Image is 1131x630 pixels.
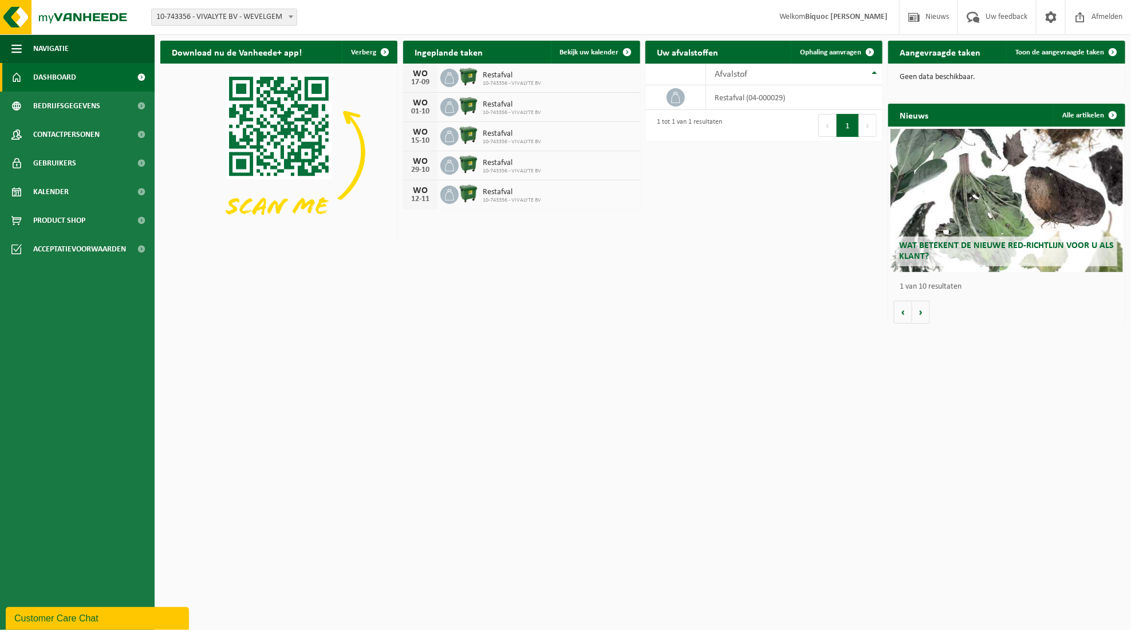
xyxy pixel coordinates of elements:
a: Alle artikelen [1053,104,1124,127]
button: 1 [837,114,859,137]
a: Toon de aangevraagde taken [1006,41,1124,64]
div: WO [409,69,432,78]
span: 10-743356 - VIVALYTE BV [483,197,541,204]
span: Restafval [483,129,541,139]
h2: Nieuws [888,104,940,126]
td: restafval (04-000029) [706,85,882,110]
h2: Download nu de Vanheede+ app! [160,41,313,63]
div: 17-09 [409,78,432,86]
iframe: chat widget [6,605,191,630]
div: WO [409,99,432,108]
div: 15-10 [409,137,432,145]
span: 10-743356 - VIVALYTE BV [483,80,541,87]
span: Toon de aangevraagde taken [1015,49,1104,56]
span: Kalender [33,178,69,206]
img: Download de VHEPlus App [160,64,397,241]
span: Product Shop [33,206,85,235]
span: Afvalstof [715,70,747,79]
span: Restafval [483,159,541,168]
img: WB-1100-HPE-GN-01 [459,184,478,203]
span: Dashboard [33,63,76,92]
span: Bedrijfsgegevens [33,92,100,120]
span: Verberg [351,49,376,56]
img: WB-1100-HPE-GN-01 [459,155,478,174]
strong: Biquoc [PERSON_NAME] [805,13,888,21]
a: Ophaling aanvragen [791,41,881,64]
div: 12-11 [409,195,432,203]
img: WB-1100-HPE-GN-01 [459,67,478,86]
span: Acceptatievoorwaarden [33,235,126,263]
img: WB-1100-HPE-GN-01 [459,125,478,145]
button: Vorige [894,301,912,324]
span: Navigatie [33,34,69,63]
span: 10-743356 - VIVALYTE BV [483,139,541,145]
span: 10-743356 - VIVALYTE BV [483,109,541,116]
div: WO [409,186,432,195]
h2: Uw afvalstoffen [645,41,730,63]
p: Geen data beschikbaar. [900,73,1114,81]
div: WO [409,157,432,166]
span: Wat betekent de nieuwe RED-richtlijn voor u als klant? [899,241,1114,261]
span: Bekijk uw kalender [560,49,619,56]
span: Gebruikers [33,149,76,178]
h2: Aangevraagde taken [888,41,992,63]
button: Next [859,114,877,137]
span: 10-743356 - VIVALYTE BV [483,168,541,175]
span: 10-743356 - VIVALYTE BV - WEVELGEM [152,9,297,25]
span: Restafval [483,100,541,109]
span: Ophaling aanvragen [800,49,861,56]
div: 01-10 [409,108,432,116]
button: Volgende [912,301,930,324]
span: 10-743356 - VIVALYTE BV - WEVELGEM [151,9,297,26]
div: 1 tot 1 van 1 resultaten [651,113,722,138]
span: Restafval [483,188,541,197]
div: WO [409,128,432,137]
a: Wat betekent de nieuwe RED-richtlijn voor u als klant? [890,129,1122,272]
span: Restafval [483,71,541,80]
a: Bekijk uw kalender [551,41,639,64]
img: WB-1100-HPE-GN-01 [459,96,478,116]
span: Contactpersonen [33,120,100,149]
div: 29-10 [409,166,432,174]
h2: Ingeplande taken [403,41,494,63]
p: 1 van 10 resultaten [900,283,1120,291]
button: Verberg [342,41,396,64]
button: Previous [818,114,837,137]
